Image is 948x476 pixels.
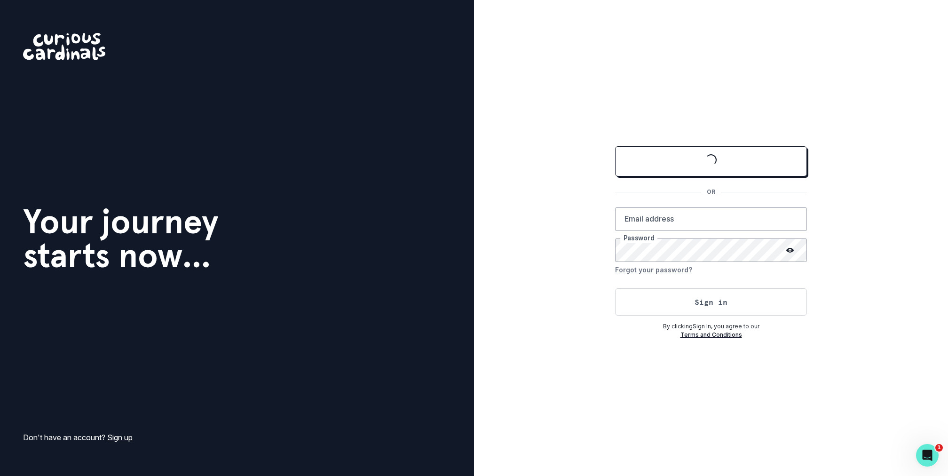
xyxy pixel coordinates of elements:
h1: Your journey starts now... [23,205,219,272]
p: By clicking Sign In , you agree to our [615,322,807,331]
button: Sign in with Google (GSuite) [615,146,807,176]
button: Forgot your password? [615,262,692,277]
p: Don't have an account? [23,432,133,443]
span: 1 [935,444,943,452]
a: Sign up [107,433,133,442]
a: Terms and Conditions [680,331,742,338]
button: Sign in [615,288,807,316]
iframe: Intercom live chat [916,444,939,467]
p: OR [701,188,721,196]
img: Curious Cardinals Logo [23,33,105,60]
